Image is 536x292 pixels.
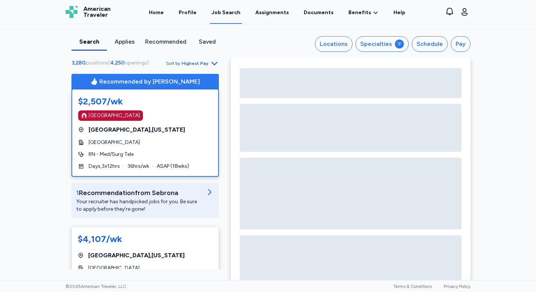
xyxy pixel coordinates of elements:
[444,284,470,289] a: Privacy Policy
[315,36,352,52] button: Locations
[393,284,432,289] a: Terms & Conditions
[66,6,77,18] img: Logo
[89,163,120,170] span: Days , 3 x 12 hrs
[348,9,379,16] a: Benefits
[166,60,180,66] span: Sort by
[320,40,348,48] div: Locations
[89,112,140,119] div: [GEOGRAPHIC_DATA]
[451,36,470,52] button: Pay
[88,251,185,260] span: [GEOGRAPHIC_DATA] , [US_STATE]
[110,37,139,46] div: Applies
[99,77,200,86] span: Recommended by [PERSON_NAME]
[71,60,152,67] div: ( )
[76,198,202,213] div: Your recruiter has handpicked jobs for you. Be sure to apply before they're gone!
[89,125,185,134] span: [GEOGRAPHIC_DATA] , [US_STATE]
[89,139,140,146] span: [GEOGRAPHIC_DATA]
[360,40,392,48] div: Specialties
[211,9,240,16] div: Job Search
[76,188,202,198] div: Recommendation from Sebrona
[76,189,79,197] span: 1
[210,1,242,24] a: Job Search
[89,151,134,158] span: RN - Med/Surg Tele
[182,60,208,66] span: Highest Pay
[157,163,189,170] span: ASAP ( 18 wks)
[74,37,104,46] div: Search
[412,36,448,52] button: Schedule
[145,37,186,46] div: Recommended
[192,37,222,46] div: Saved
[355,36,409,52] button: Specialties
[348,9,371,16] span: Benefits
[110,60,125,66] span: 4,250
[66,283,126,289] span: © 2025 American Traveler, LLC
[78,233,122,245] div: $4,107/wk
[78,95,212,107] div: $2,507/wk
[166,59,219,68] button: Sort byHighest Pay
[125,60,147,66] span: openings
[417,40,443,48] div: Schedule
[86,60,108,66] span: positions
[71,60,86,66] span: 3,280
[456,40,466,48] div: Pay
[127,163,149,170] span: 36 hrs/wk
[88,264,140,272] span: [GEOGRAPHIC_DATA]
[83,6,111,18] span: American Traveler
